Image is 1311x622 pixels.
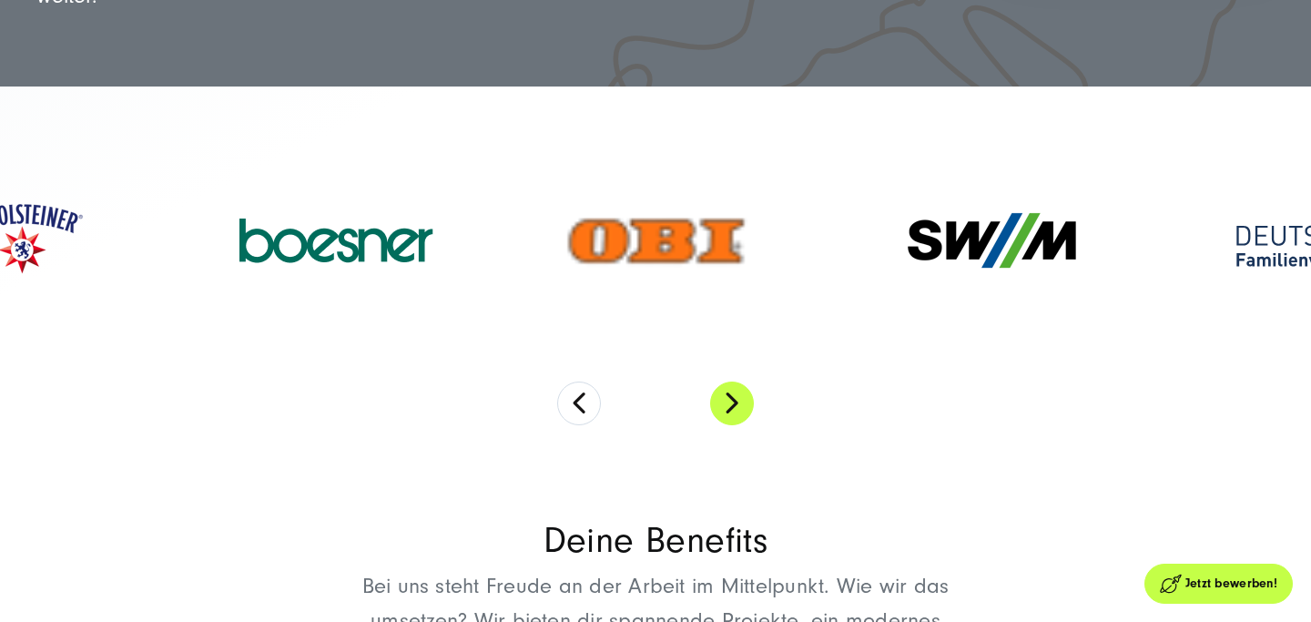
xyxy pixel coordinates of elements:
a: Jetzt bewerben! [1144,564,1293,604]
img: Kundenlogo Boesner grün - Digitalagentur SUNZINET [230,209,442,272]
img: Kundenlogo OBI orange - Digitalagentur SUNZINET [564,149,747,332]
img: Kundenlogo SWM - Digitalagentur SUNZINET [869,193,1114,288]
button: Next [710,382,754,425]
h2: Deine Benefits [332,524,979,558]
button: Previous [557,382,601,425]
